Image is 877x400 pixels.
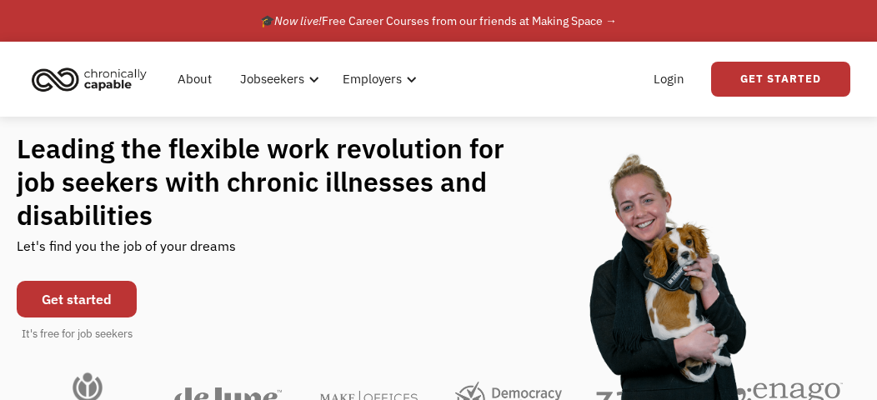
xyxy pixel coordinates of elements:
[22,326,133,342] div: It's free for job seekers
[274,13,322,28] em: Now live!
[27,61,152,97] img: Chronically Capable logo
[711,62,850,97] a: Get Started
[27,61,159,97] a: home
[168,52,222,106] a: About
[240,69,304,89] div: Jobseekers
[17,281,137,317] a: Get started
[230,52,324,106] div: Jobseekers
[260,11,617,31] div: 🎓 Free Career Courses from our friends at Making Space →
[343,69,402,89] div: Employers
[17,232,236,272] div: Let's find you the job of your dreams
[644,52,694,106] a: Login
[17,132,523,232] h1: Leading the flexible work revolution for job seekers with chronic illnesses and disabilities
[333,52,422,106] div: Employers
